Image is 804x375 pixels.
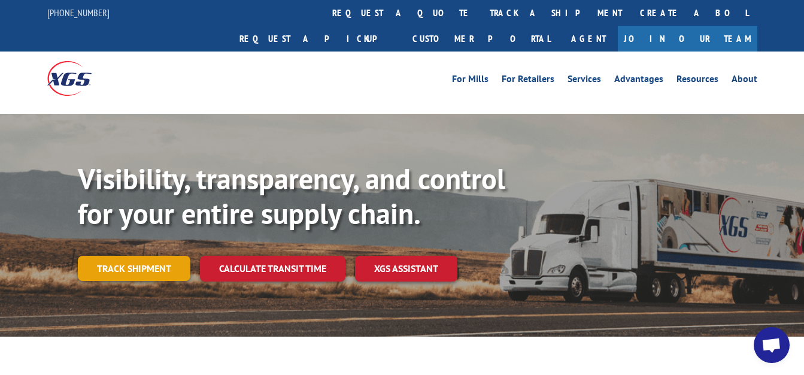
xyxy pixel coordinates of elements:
[230,26,403,52] a: Request a pickup
[676,74,718,87] a: Resources
[200,256,345,282] a: Calculate transit time
[614,74,663,87] a: Advantages
[754,327,790,363] div: Open chat
[568,74,601,87] a: Services
[618,26,757,52] a: Join Our Team
[502,74,554,87] a: For Retailers
[78,160,505,232] b: Visibility, transparency, and control for your entire supply chain.
[47,7,110,19] a: [PHONE_NUMBER]
[732,74,757,87] a: About
[403,26,559,52] a: Customer Portal
[559,26,618,52] a: Agent
[78,256,190,281] a: Track shipment
[452,74,489,87] a: For Mills
[355,256,457,282] a: XGS ASSISTANT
